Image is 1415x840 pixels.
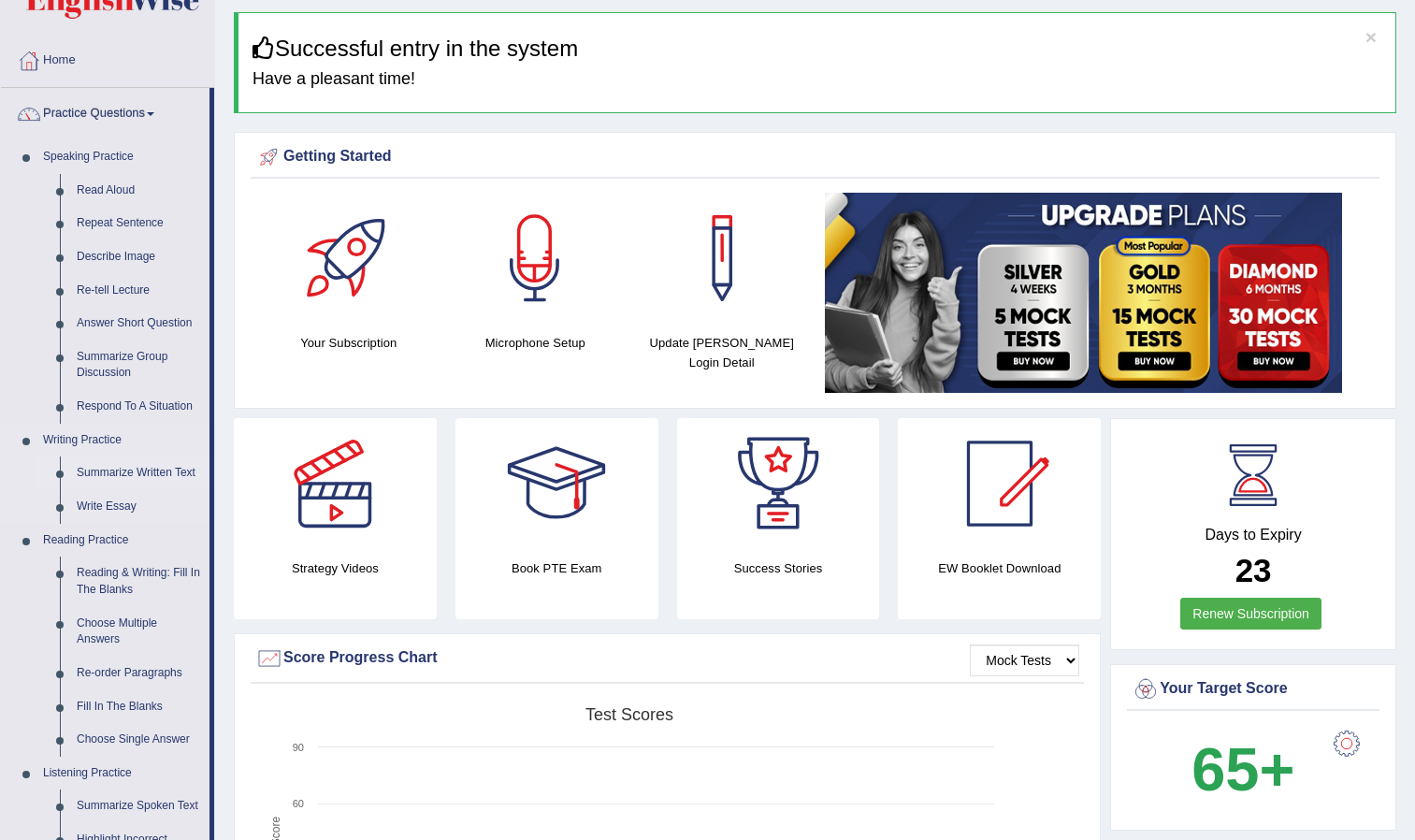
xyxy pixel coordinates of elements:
[1,88,209,135] a: Practice Questions
[255,644,1079,673] div: Score Progress Chart
[68,207,209,240] a: Repeat Sentence
[68,456,209,490] a: Summarize Written Text
[255,143,1375,171] div: Getting Started
[585,705,673,724] tspan: Test scores
[898,558,1101,578] h4: EW Booklet Download
[35,140,209,174] a: Speaking Practice
[68,557,209,606] a: Reading & Writing: Fill In The Blanks
[1191,735,1294,804] b: 65+
[1365,27,1377,47] button: ×
[825,193,1342,393] img: small5.jpg
[68,723,209,757] a: Choose Single Answer
[1180,598,1321,630] a: Renew Subscription
[253,36,1381,61] h3: Successful entry in the system
[68,274,209,308] a: Re-tell Lecture
[1132,675,1375,703] div: Your Target Score
[677,558,880,578] h4: Success Stories
[455,558,658,578] h4: Book PTE Exam
[68,340,209,390] a: Summarize Group Discussion
[68,240,209,274] a: Describe Image
[452,333,620,353] h4: Microphone Setup
[293,798,304,809] text: 60
[253,70,1381,89] h4: Have a pleasant time!
[35,424,209,457] a: Writing Practice
[68,657,209,690] a: Re-order Paragraphs
[68,390,209,424] a: Respond To A Situation
[68,607,209,657] a: Choose Multiple Answers
[1132,527,1375,543] h4: Days to Expiry
[265,333,433,353] h4: Your Subscription
[234,558,437,578] h4: Strategy Videos
[293,742,304,753] text: 90
[35,524,209,558] a: Reading Practice
[1235,552,1272,588] b: 23
[68,789,209,823] a: Summarize Spoken Text
[68,174,209,208] a: Read Aloud
[638,333,806,372] h4: Update [PERSON_NAME] Login Detail
[1,35,214,81] a: Home
[68,307,209,340] a: Answer Short Question
[68,690,209,724] a: Fill In The Blanks
[68,490,209,524] a: Write Essay
[35,757,209,790] a: Listening Practice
